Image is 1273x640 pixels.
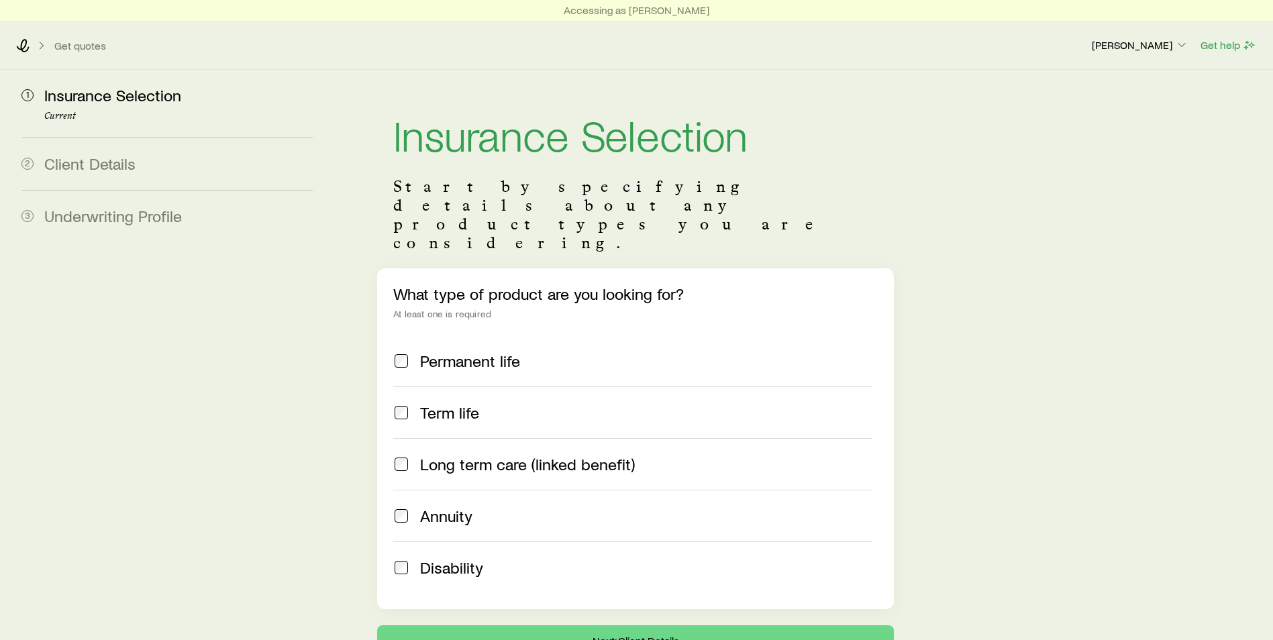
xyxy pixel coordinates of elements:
[395,458,408,471] input: Long term care (linked benefit)
[1091,38,1189,54] button: [PERSON_NAME]
[1200,38,1257,53] button: Get help
[44,85,181,105] span: Insurance Selection
[395,406,408,419] input: Term life
[420,352,520,370] span: Permanent life
[395,354,408,368] input: Permanent life
[564,3,709,17] p: Accessing as [PERSON_NAME]
[1092,38,1188,52] p: [PERSON_NAME]
[420,403,479,422] span: Term life
[393,177,878,252] p: Start by specifying details about any product types you are considering.
[393,309,878,319] div: At least one is required
[21,89,34,101] span: 1
[420,558,483,577] span: Disability
[393,284,878,303] p: What type of product are you looking for?
[393,113,878,156] h1: Insurance Selection
[21,158,34,170] span: 2
[44,206,182,225] span: Underwriting Profile
[395,509,408,523] input: Annuity
[395,561,408,574] input: Disability
[54,40,107,52] button: Get quotes
[420,506,472,525] span: Annuity
[44,154,136,173] span: Client Details
[420,455,635,474] span: Long term care (linked benefit)
[21,210,34,222] span: 3
[44,111,313,121] p: Current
